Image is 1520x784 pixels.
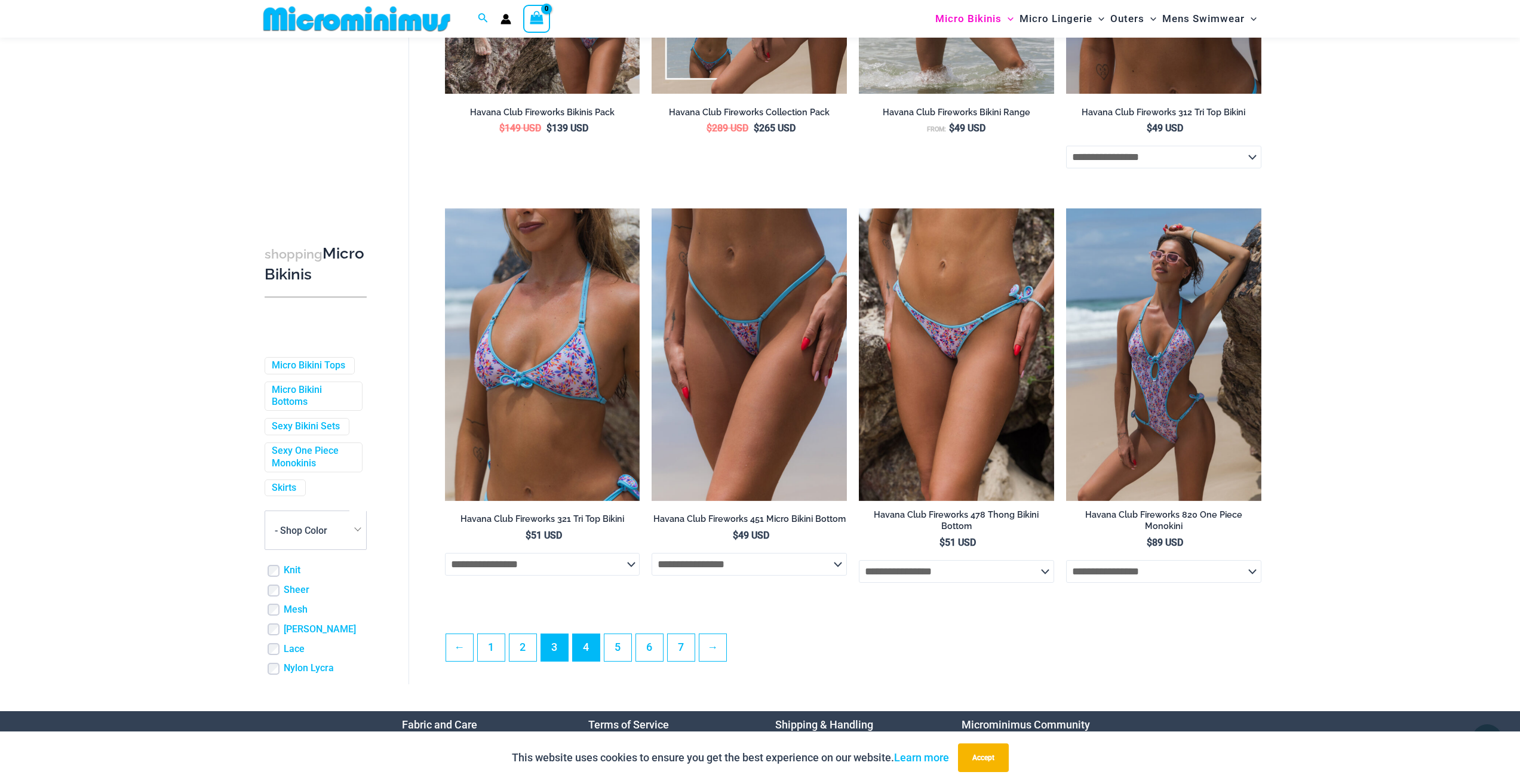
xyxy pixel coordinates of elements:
a: Havana Club Fireworks Bikini Range [859,107,1054,122]
h2: Havana Club Fireworks Bikinis Pack [445,107,640,118]
a: Sexy Bikini Sets [272,420,340,433]
span: Menu Toggle [1092,4,1104,34]
span: $ [949,122,954,134]
span: Page 3 [541,634,568,661]
a: Page 4 [573,634,600,661]
span: $ [939,537,945,548]
a: Havana Club Fireworks 478 Thong Bikini Bottom [859,509,1054,536]
h2: Havana Club Fireworks Collection Pack [652,107,847,118]
span: shopping [265,247,323,262]
span: $ [707,122,712,134]
bdi: 149 USD [499,122,541,134]
a: Page 5 [604,634,631,661]
nav: Product Pagination [445,634,1261,668]
span: Menu Toggle [1144,4,1156,34]
a: Page 7 [668,634,695,661]
span: From: [927,125,946,133]
img: Havana Club Fireworks 820 One Piece Monokini 01 [1066,208,1261,501]
a: View Shopping Cart, empty [523,5,551,32]
span: $ [1147,122,1152,134]
bdi: 265 USD [754,122,796,134]
a: Mens SwimwearMenu ToggleMenu Toggle [1159,4,1260,34]
a: Learn more [894,751,949,764]
a: → [699,634,726,661]
nav: Site Navigation [931,2,1262,36]
bdi: 51 USD [526,530,562,541]
a: Havana Club Fireworks 321 Tri Top Bikini [445,514,640,529]
span: Menu Toggle [1245,4,1257,34]
a: Nylon Lycra [284,663,334,675]
a: Mesh [284,604,308,616]
span: - Shop Color [265,511,367,551]
a: Microminimus Community [962,718,1090,731]
a: Havana Club Fireworks 820 One Piece Monokini [1066,509,1261,536]
a: Havana Club Fireworks 478 Thong 01Havana Club Fireworks 312 Tri Top 478 Thong 01Havana Club Firew... [859,208,1054,501]
a: Terms of Service [588,718,669,731]
a: Havana Club Fireworks Collection Pack [652,107,847,122]
span: $ [754,122,759,134]
a: Lace [284,643,305,656]
img: Havana Club Fireworks 321 Tri Top 01 [445,208,640,501]
a: Havana Club Fireworks 820 One Piece Monokini 01Havana Club Fireworks 820 One Piece Monokini 02Hav... [1066,208,1261,501]
img: Havana Club Fireworks 478 Thong 01 [859,208,1054,501]
a: Page 1 [478,634,505,661]
a: Search icon link [478,11,489,26]
img: Havana Club Fireworks 451 Micro [652,208,847,501]
a: Havana Club Fireworks 451 MicroHavana Club Fireworks 312 Tri Top 451 Thong 02Havana Club Firework... [652,208,847,501]
a: Sheer [284,584,309,597]
a: [PERSON_NAME] [284,623,356,636]
a: ← [446,634,473,661]
a: Micro Bikini Tops [272,359,345,372]
h2: Havana Club Fireworks 321 Tri Top Bikini [445,514,640,525]
a: Sexy One Piece Monokinis [272,445,353,470]
bdi: 51 USD [939,537,976,548]
span: - Shop Color [265,512,366,550]
a: Knit [284,565,300,577]
bdi: 49 USD [733,530,769,541]
img: MM SHOP LOGO FLAT [259,5,455,32]
span: Menu Toggle [1002,4,1014,34]
h2: Havana Club Fireworks Bikini Range [859,107,1054,118]
span: Mens Swimwear [1162,4,1245,34]
a: Fabric and Care [402,718,477,731]
span: $ [733,530,738,541]
h2: Havana Club Fireworks 478 Thong Bikini Bottom [859,509,1054,531]
a: Shipping & Handling [775,718,873,731]
bdi: 49 USD [949,122,985,134]
h2: Havana Club Fireworks 312 Tri Top Bikini [1066,107,1261,118]
bdi: 289 USD [707,122,748,134]
a: Skirts [272,482,296,494]
a: OutersMenu ToggleMenu Toggle [1107,4,1159,34]
a: Page 2 [509,634,536,661]
a: Havana Club Fireworks 321 Tri Top 01Havana Club Fireworks 321 Tri Top 478 Thong 05Havana Club Fir... [445,208,640,501]
button: Accept [958,743,1009,772]
span: Outers [1110,4,1144,34]
p: This website uses cookies to ensure you get the best experience on our website. [512,749,949,767]
span: $ [1147,537,1152,548]
bdi: 89 USD [1147,537,1183,548]
h3: Micro Bikinis [265,244,367,285]
span: - Shop Color [275,525,327,536]
span: $ [526,530,531,541]
h2: Havana Club Fireworks 820 One Piece Monokini [1066,509,1261,531]
h2: Havana Club Fireworks 451 Micro Bikini Bottom [652,514,847,525]
a: Havana Club Fireworks Bikinis Pack [445,107,640,122]
bdi: 139 USD [546,122,588,134]
a: Micro BikinisMenu ToggleMenu Toggle [932,4,1017,34]
span: $ [546,122,552,134]
bdi: 49 USD [1147,122,1183,134]
a: Account icon link [500,14,511,24]
a: Havana Club Fireworks 312 Tri Top Bikini [1066,107,1261,122]
span: Micro Lingerie [1020,4,1092,34]
span: $ [499,122,505,134]
span: Micro Bikinis [935,4,1002,34]
a: Havana Club Fireworks 451 Micro Bikini Bottom [652,514,847,529]
a: Micro Bikini Bottoms [272,384,353,409]
a: Page 6 [636,634,663,661]
a: Micro LingerieMenu ToggleMenu Toggle [1017,4,1107,34]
